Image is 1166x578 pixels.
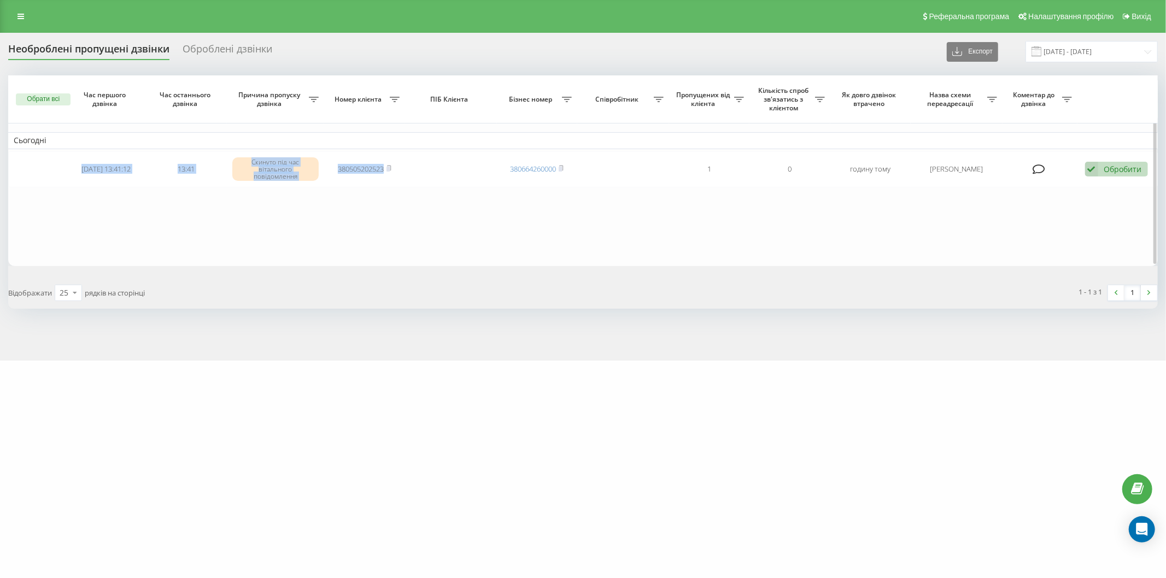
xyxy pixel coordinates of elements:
[16,93,71,105] button: Обрати всі
[1104,164,1142,174] div: Обробити
[232,157,319,181] div: Скинуто під час вітального повідомлення
[929,12,1010,21] span: Реферальна програма
[911,151,1003,187] td: [PERSON_NAME]
[510,164,556,174] a: 380664260000
[146,151,226,187] td: 13:41
[916,91,987,108] span: Назва схеми переадресації
[502,95,562,104] span: Бізнес номер
[338,164,384,174] a: 380505202523
[232,91,309,108] span: Причина пропуску дзвінка
[1008,91,1062,108] span: Коментар до дзвінка
[755,86,815,112] span: Кількість спроб зв'язатись з клієнтом
[414,95,487,104] span: ПІБ Клієнта
[830,151,911,187] td: годину тому
[839,91,901,108] span: Як довго дзвінок втрачено
[1028,12,1114,21] span: Налаштування профілю
[85,288,145,298] span: рядків на сторінці
[1132,12,1151,21] span: Вихід
[183,43,272,60] div: Оброблені дзвінки
[60,287,68,298] div: 25
[669,151,749,187] td: 1
[66,151,146,187] td: [DATE] 13:41:12
[1124,285,1141,300] a: 1
[8,288,52,298] span: Відображати
[75,91,137,108] span: Час першого дзвінка
[8,43,169,60] div: Необроблені пропущені дзвінки
[330,95,389,104] span: Номер клієнта
[675,91,734,108] span: Пропущених від клієнта
[1129,516,1155,542] div: Open Intercom Messenger
[583,95,654,104] span: Співробітник
[8,132,1158,149] td: Сьогодні
[155,91,218,108] span: Час останнього дзвінка
[749,151,830,187] td: 0
[947,42,998,62] button: Експорт
[1079,286,1103,297] div: 1 - 1 з 1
